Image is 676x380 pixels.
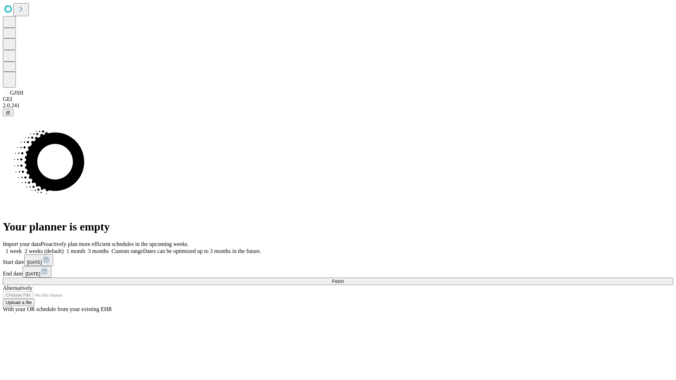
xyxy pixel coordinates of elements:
span: 2 weeks (default) [25,248,64,254]
span: GJSH [10,90,23,96]
h1: Your planner is empty [3,220,673,233]
span: Custom range [112,248,143,254]
span: 3 months [88,248,109,254]
div: GEI [3,96,673,102]
button: Fetch [3,278,673,285]
span: [DATE] [27,260,42,265]
span: With your OR schedule from your existing EHR [3,306,112,312]
div: 2.0.241 [3,102,673,109]
span: Import your data [3,241,41,247]
span: 1 week [6,248,22,254]
button: [DATE] [24,254,53,266]
span: Fetch [332,279,344,284]
span: 1 month [67,248,85,254]
span: Alternatively [3,285,32,291]
span: Proactively plan more efficient schedules in the upcoming weeks. [41,241,189,247]
span: [DATE] [25,271,40,277]
div: End date [3,266,673,278]
span: @ [6,110,11,115]
button: [DATE] [23,266,51,278]
button: @ [3,109,13,116]
div: Start date [3,254,673,266]
span: Dates can be optimized up to 3 months in the future. [143,248,261,254]
button: Upload a file [3,299,35,306]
